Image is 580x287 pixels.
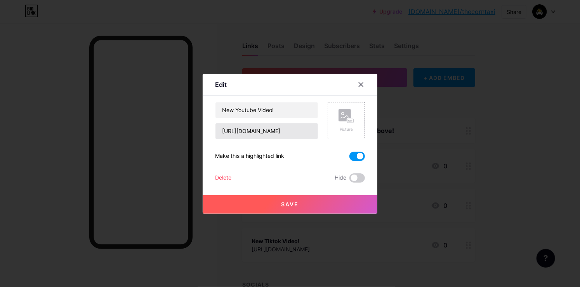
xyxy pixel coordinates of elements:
[215,173,231,183] div: Delete
[281,201,299,207] span: Save
[215,123,318,139] input: URL
[215,80,227,89] div: Edit
[339,126,354,132] div: Picture
[215,102,318,118] input: Title
[215,152,284,161] div: Make this a highlighted link
[335,173,346,183] span: Hide
[203,195,377,214] button: Save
